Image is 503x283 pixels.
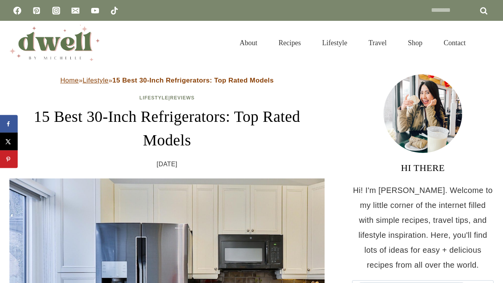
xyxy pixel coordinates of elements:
[229,29,476,57] nav: Primary Navigation
[29,3,44,18] a: Pinterest
[229,29,268,57] a: About
[87,3,103,18] a: YouTube
[9,25,100,61] img: DWELL by michelle
[140,95,195,101] span: |
[112,77,274,84] strong: 15 Best 30-Inch Refrigerators: Top Rated Models
[352,161,494,175] h3: HI THERE
[140,95,169,101] a: Lifestyle
[83,77,108,84] a: Lifestyle
[68,3,83,18] a: Email
[106,3,122,18] a: TikTok
[433,29,476,57] a: Contact
[312,29,358,57] a: Lifestyle
[480,36,494,50] button: View Search Form
[60,77,79,84] a: Home
[60,77,274,84] span: » »
[397,29,433,57] a: Shop
[170,95,195,101] a: Reviews
[157,158,178,170] time: [DATE]
[9,105,325,152] h1: 15 Best 30-Inch Refrigerators: Top Rated Models
[9,3,25,18] a: Facebook
[48,3,64,18] a: Instagram
[352,183,494,272] p: Hi! I'm [PERSON_NAME]. Welcome to my little corner of the internet filled with simple recipes, tr...
[268,29,312,57] a: Recipes
[358,29,397,57] a: Travel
